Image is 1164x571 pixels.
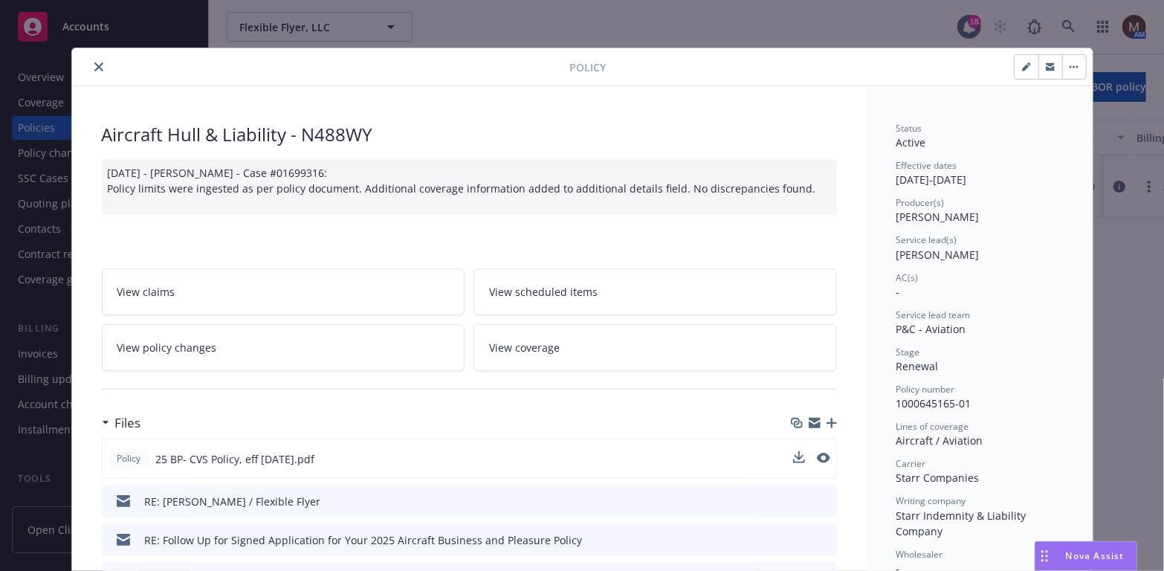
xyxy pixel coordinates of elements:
[1035,542,1054,570] div: Drag to move
[896,248,980,262] span: [PERSON_NAME]
[794,494,806,509] button: download file
[114,452,144,465] span: Policy
[117,340,217,355] span: View policy changes
[896,233,957,246] span: Service lead(s)
[896,548,943,561] span: Wholesaler
[818,532,831,548] button: preview file
[115,413,141,433] h3: Files
[896,420,969,433] span: Lines of coverage
[896,285,900,299] span: -
[102,268,465,315] a: View claims
[896,433,983,448] span: Aircraft / Aviation
[473,268,837,315] a: View scheduled items
[896,210,980,224] span: [PERSON_NAME]
[1066,549,1125,562] span: Nova Assist
[896,457,926,470] span: Carrier
[896,135,926,149] span: Active
[102,324,465,371] a: View policy changes
[896,383,955,396] span: Policy number
[145,532,583,548] div: RE: Follow Up for Signed Application for Your 2025 Aircraft Business and Pleasure Policy
[102,122,837,147] div: Aircraft Hull & Liability - N488WY
[1035,541,1137,571] button: Nova Assist
[473,324,837,371] a: View coverage
[896,271,919,284] span: AC(s)
[817,451,830,467] button: preview file
[156,451,315,467] span: 25 BP- CVS Policy, eff [DATE].pdf
[896,494,966,507] span: Writing company
[117,284,175,300] span: View claims
[896,359,939,373] span: Renewal
[817,453,830,463] button: preview file
[896,396,971,410] span: 1000645165-01
[793,451,805,467] button: download file
[896,196,945,209] span: Producer(s)
[896,122,922,135] span: Status
[793,451,805,463] button: download file
[896,322,966,336] span: P&C - Aviation
[570,59,607,75] span: Policy
[896,309,971,321] span: Service lead team
[145,494,321,509] div: RE: [PERSON_NAME] / Flexible Flyer
[489,340,560,355] span: View coverage
[489,284,598,300] span: View scheduled items
[896,159,1063,187] div: [DATE] - [DATE]
[102,413,141,433] div: Files
[896,346,920,358] span: Stage
[896,471,980,485] span: Starr Companies
[896,509,1029,538] span: Starr Indemnity & Liability Company
[90,58,108,76] button: close
[102,159,837,215] div: [DATE] - [PERSON_NAME] - Case #01699316: Policy limits were ingested as per policy document. Addi...
[818,494,831,509] button: preview file
[794,532,806,548] button: download file
[896,159,957,172] span: Effective dates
